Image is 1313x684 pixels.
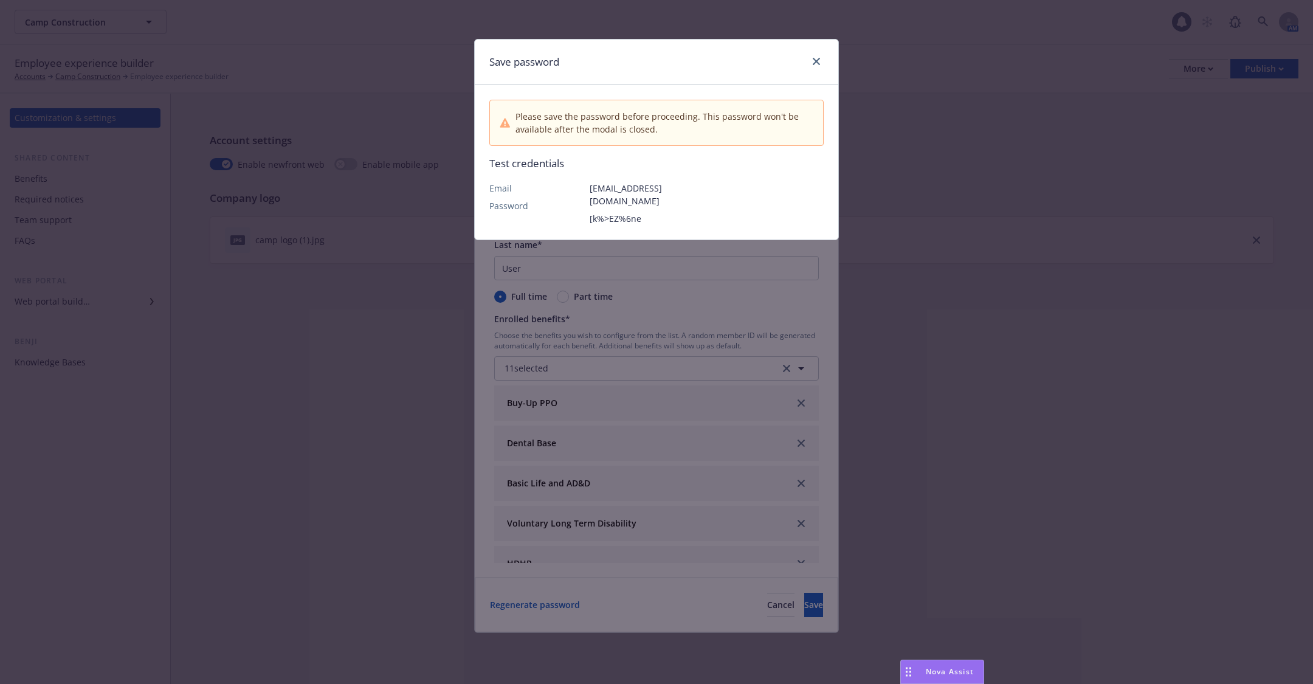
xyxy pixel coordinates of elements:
[900,660,984,684] button: Nova Assist
[809,54,824,69] a: close
[489,156,824,171] p: Test credentials
[926,666,974,677] span: Nova Assist
[590,182,690,207] p: [EMAIL_ADDRESS][DOMAIN_NAME]
[515,110,813,136] span: Please save the password before proceeding. This password won't be available after the modal is c...
[489,182,590,195] p: Email
[901,660,916,683] div: Drag to move
[590,212,690,225] p: [k%>EZ%6ne
[489,54,559,70] h1: Save password
[489,199,590,212] p: Password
